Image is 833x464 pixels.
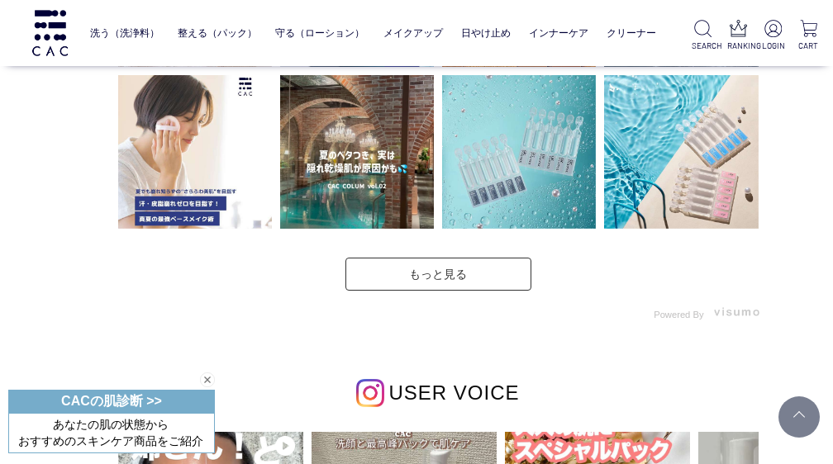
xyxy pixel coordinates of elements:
a: 洗う（洗浄料） [90,16,159,50]
a: LOGIN [762,20,784,52]
img: Photo by cac_cosme.official [118,75,272,229]
a: 守る（ローション） [275,16,364,50]
a: SEARCH [692,20,714,52]
a: クリーナー [607,16,656,50]
p: CART [797,40,820,52]
span: USER VOICE [388,381,519,404]
img: logo [30,10,69,55]
p: RANKING [727,40,750,52]
a: RANKING [727,20,750,52]
img: Photo by cac_cosme.official [604,75,758,229]
a: インナーケア [529,16,588,50]
p: LOGIN [762,40,784,52]
img: インスタグラムのロゴ [356,379,384,407]
p: SEARCH [692,40,714,52]
a: 日やけ止め [461,16,511,50]
a: CART [797,20,820,52]
a: 整える（パック） [178,16,257,50]
a: メイクアップ [383,16,443,50]
img: Photo by cac_cosme.official [442,75,596,229]
span: Powered By [654,310,703,320]
img: visumo [714,307,759,316]
a: もっと見る [345,258,531,291]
